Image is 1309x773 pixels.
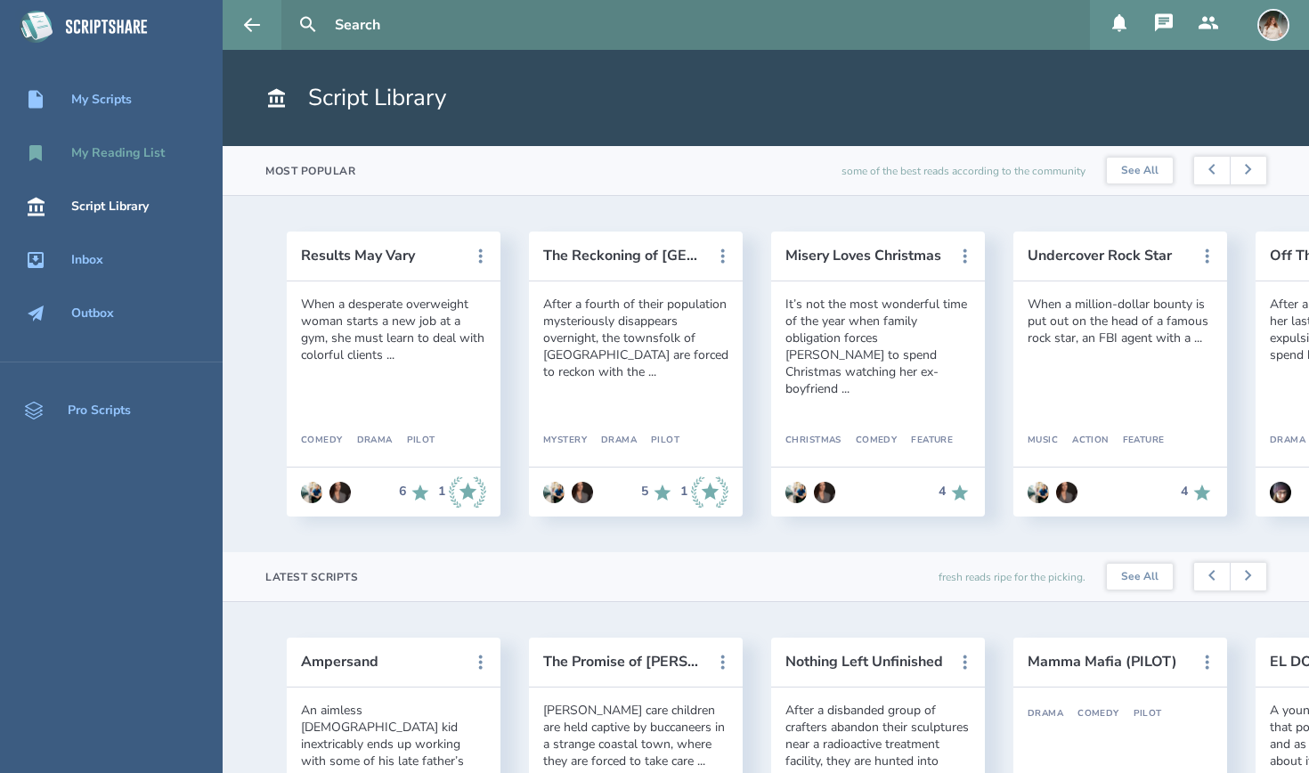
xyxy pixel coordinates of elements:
[572,482,593,503] img: user_1604966854-crop.jpg
[1257,9,1289,41] img: user_1757531862-crop.jpg
[680,476,728,509] div: 1 Industry Recommends
[1058,435,1109,446] div: Action
[301,248,461,264] button: Results May Vary
[785,435,841,446] div: Christmas
[301,435,343,446] div: Comedy
[841,435,898,446] div: Comedy
[265,82,446,114] h1: Script Library
[1109,435,1165,446] div: Feature
[1056,482,1077,503] img: user_1604966854-crop.jpg
[301,482,322,503] img: user_1673573717-crop.jpg
[641,476,673,509] div: 5 Recommends
[1028,654,1188,670] button: Mamma Mafia (PILOT)
[841,146,1085,195] div: some of the best reads according to the community
[399,484,406,499] div: 6
[543,654,703,670] button: The Promise of [PERSON_NAME]
[71,253,103,267] div: Inbox
[265,570,358,584] div: Latest Scripts
[814,482,835,503] img: user_1604966854-crop.jpg
[1107,158,1173,184] a: See All
[543,482,565,503] img: user_1673573717-crop.jpg
[393,435,435,446] div: Pilot
[1270,473,1291,512] a: Go to Zaelyna (Zae) Beck's profile
[301,654,461,670] button: Ampersand
[680,484,687,499] div: 1
[71,93,132,107] div: My Scripts
[1181,482,1213,503] div: 4 Recommends
[438,484,445,499] div: 1
[1028,296,1213,346] div: When a million-dollar bounty is put out on the head of a famous rock star, an FBI agent with a ...
[1063,709,1119,720] div: Comedy
[1028,435,1058,446] div: Music
[438,476,486,509] div: 1 Industry Recommends
[301,296,486,363] div: When a desperate overweight woman starts a new job at a gym, she must learn to deal with colorful...
[1270,482,1291,503] img: user_1597253789-crop.jpg
[785,296,971,397] div: It’s not the most wonderful time of the year when family obligation forces [PERSON_NAME] to spend...
[637,435,679,446] div: Pilot
[1107,564,1173,590] a: See All
[1028,482,1049,503] img: user_1673573717-crop.jpg
[939,482,971,503] div: 4 Recommends
[1028,248,1188,264] button: Undercover Rock Star
[785,654,946,670] button: Nothing Left Unfinished
[587,435,637,446] div: Drama
[343,435,393,446] div: Drama
[785,482,807,503] img: user_1673573717-crop.jpg
[543,296,728,380] div: After a fourth of their population mysteriously disappears overnight, the townsfolk of [GEOGRAPHI...
[1028,709,1063,720] div: Drama
[897,435,953,446] div: Feature
[1270,435,1305,446] div: Drama
[399,476,431,509] div: 6 Recommends
[1181,484,1188,499] div: 4
[71,306,114,321] div: Outbox
[641,484,648,499] div: 5
[543,702,728,769] div: [PERSON_NAME] care children are held captive by buccaneers in a strange coastal town, where they ...
[71,199,149,214] div: Script Library
[1119,709,1162,720] div: Pilot
[939,552,1085,601] div: fresh reads ripe for the picking.
[265,164,355,178] div: Most Popular
[71,146,165,160] div: My Reading List
[785,248,946,264] button: Misery Loves Christmas
[68,403,131,418] div: Pro Scripts
[939,484,946,499] div: 4
[329,482,351,503] img: user_1604966854-crop.jpg
[543,248,703,264] button: The Reckoning of [GEOGRAPHIC_DATA]
[543,435,587,446] div: Mystery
